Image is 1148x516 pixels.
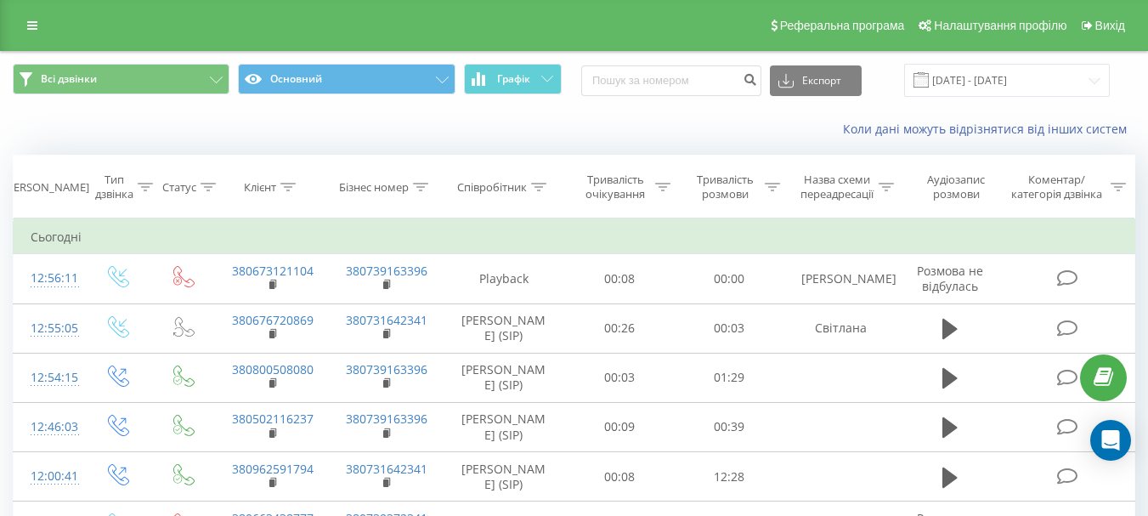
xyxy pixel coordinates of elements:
[13,64,229,94] button: Всі дзвінки
[244,180,276,195] div: Клієнт
[675,303,784,353] td: 00:03
[232,461,314,477] a: 380962591794
[675,254,784,303] td: 00:00
[784,254,898,303] td: [PERSON_NAME]
[346,312,427,328] a: 380731642341
[565,254,675,303] td: 00:08
[31,361,66,394] div: 12:54:15
[232,411,314,427] a: 380502116237
[780,19,905,32] span: Реферальна програма
[346,263,427,279] a: 380739163396
[31,411,66,444] div: 12:46:03
[3,180,89,195] div: [PERSON_NAME]
[443,353,565,402] td: [PERSON_NAME] (SIP)
[232,263,314,279] a: 380673121104
[565,353,675,402] td: 00:03
[464,64,562,94] button: Графік
[784,303,898,353] td: Світлана
[800,173,874,201] div: Назва схеми переадресації
[443,303,565,353] td: [PERSON_NAME] (SIP)
[14,220,1135,254] td: Сьогодні
[443,254,565,303] td: Playback
[690,173,761,201] div: Тривалість розмови
[1007,173,1106,201] div: Коментар/категорія дзвінка
[346,361,427,377] a: 380739163396
[232,312,314,328] a: 380676720869
[934,19,1066,32] span: Налаштування профілю
[1095,19,1125,32] span: Вихід
[232,361,314,377] a: 380800508080
[31,262,66,295] div: 12:56:11
[565,303,675,353] td: 00:26
[843,121,1135,137] a: Коли дані можуть відрізнятися вiд інших систем
[238,64,455,94] button: Основний
[675,353,784,402] td: 01:29
[443,402,565,451] td: [PERSON_NAME] (SIP)
[31,312,66,345] div: 12:55:05
[675,402,784,451] td: 00:39
[346,461,427,477] a: 380731642341
[95,173,133,201] div: Тип дзвінка
[339,180,409,195] div: Бізнес номер
[497,73,530,85] span: Графік
[581,65,761,96] input: Пошук за номером
[770,65,862,96] button: Експорт
[346,411,427,427] a: 380739163396
[675,452,784,502] td: 12:28
[457,180,527,195] div: Співробітник
[162,180,196,195] div: Статус
[1090,420,1131,461] div: Open Intercom Messenger
[565,452,675,502] td: 00:08
[41,72,97,86] span: Всі дзвінки
[443,452,565,502] td: [PERSON_NAME] (SIP)
[565,402,675,451] td: 00:09
[917,263,983,294] span: Розмова не відбулась
[580,173,651,201] div: Тривалість очікування
[31,460,66,493] div: 12:00:41
[913,173,999,201] div: Аудіозапис розмови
